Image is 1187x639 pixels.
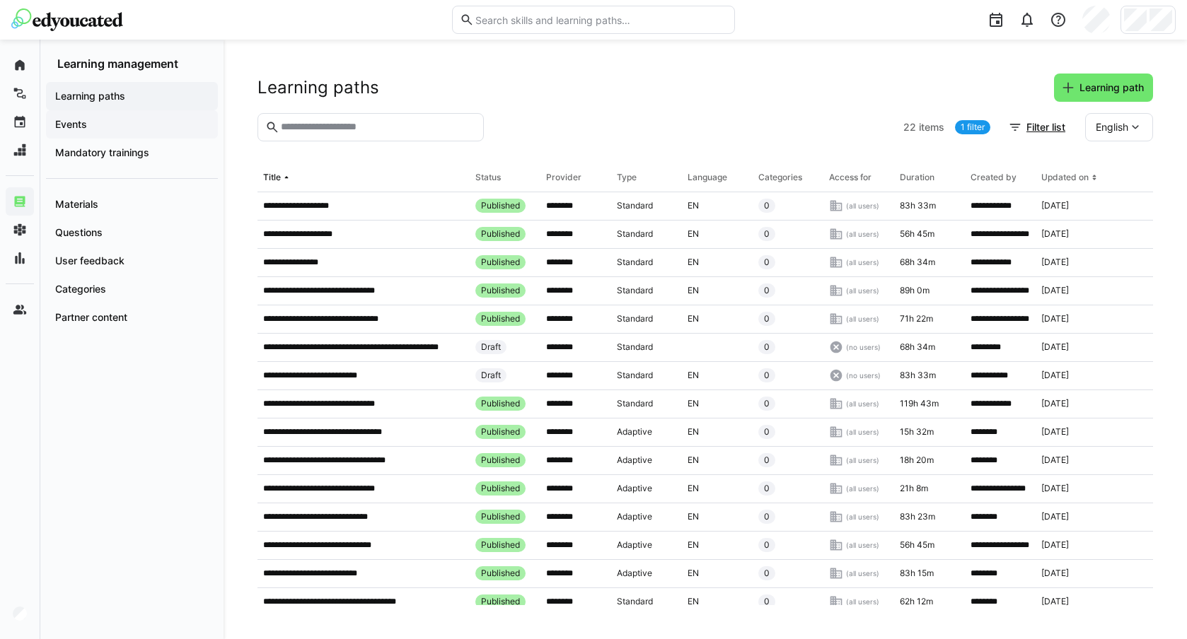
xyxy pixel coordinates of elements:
[688,483,699,494] span: EN
[688,200,699,211] span: EN
[688,511,699,522] span: EN
[1041,257,1069,268] span: [DATE]
[846,512,879,522] span: (all users)
[1041,426,1069,438] span: [DATE]
[481,511,520,522] span: Published
[846,540,879,550] span: (all users)
[846,286,879,295] span: (all users)
[688,426,699,438] span: EN
[617,313,653,324] span: Standard
[846,201,879,211] span: (all users)
[764,568,770,579] span: 0
[1041,172,1089,183] div: Updated on
[475,172,501,183] div: Status
[688,313,699,324] span: EN
[481,455,520,466] span: Published
[481,370,501,381] span: Draft
[617,341,653,353] span: Standard
[900,539,934,551] span: 56h 45m
[688,257,699,268] span: EN
[1024,120,1067,134] span: Filter list
[1096,120,1128,134] span: English
[900,285,930,296] span: 89h 0m
[900,483,928,494] span: 21h 8m
[481,313,520,324] span: Published
[481,200,520,211] span: Published
[900,200,936,211] span: 83h 33m
[1041,313,1069,324] span: [DATE]
[900,511,935,522] span: 83h 23m
[1041,596,1069,607] span: [DATE]
[546,172,581,183] div: Provider
[1041,455,1069,466] span: [DATE]
[481,568,520,579] span: Published
[900,257,935,268] span: 68h 34m
[846,399,879,409] span: (all users)
[764,200,770,211] span: 0
[688,596,699,607] span: EN
[1054,74,1153,102] button: Learning path
[617,228,653,240] span: Standard
[617,172,637,183] div: Type
[688,172,727,183] div: Language
[900,596,933,607] span: 62h 12m
[764,341,770,353] span: 0
[846,370,881,380] span: (no users)
[617,285,653,296] span: Standard
[903,120,916,134] span: 22
[688,539,699,551] span: EN
[481,483,520,494] span: Published
[846,229,879,239] span: (all users)
[764,228,770,240] span: 0
[688,370,699,381] span: EN
[900,568,934,579] span: 83h 15m
[846,568,879,578] span: (all users)
[1077,81,1146,95] span: Learning path
[846,257,879,267] span: (all users)
[617,483,652,494] span: Adaptive
[900,455,934,466] span: 18h 20m
[846,597,879,606] span: (all users)
[1041,370,1069,381] span: [DATE]
[758,172,802,183] div: Categories
[474,13,727,26] input: Search skills and learning paths…
[764,426,770,438] span: 0
[900,341,935,353] span: 68h 34m
[846,483,879,493] span: (all users)
[617,596,653,607] span: Standard
[1041,539,1069,551] span: [DATE]
[846,427,879,437] span: (all users)
[919,120,944,134] span: items
[481,228,520,240] span: Published
[900,370,936,381] span: 83h 33m
[617,568,652,579] span: Adaptive
[900,398,939,409] span: 119h 43m
[617,539,652,551] span: Adaptive
[688,285,699,296] span: EN
[481,426,520,438] span: Published
[617,511,652,522] span: Adaptive
[617,426,652,438] span: Adaptive
[764,511,770,522] span: 0
[1041,200,1069,211] span: [DATE]
[481,257,520,268] span: Published
[764,398,770,409] span: 0
[1041,228,1069,240] span: [DATE]
[971,172,1017,183] div: Created by
[617,200,653,211] span: Standard
[764,370,770,381] span: 0
[617,257,653,268] span: Standard
[764,285,770,296] span: 0
[900,426,934,438] span: 15h 32m
[481,539,520,551] span: Published
[1041,568,1069,579] span: [DATE]
[846,314,879,324] span: (all users)
[688,455,699,466] span: EN
[1041,341,1069,353] span: [DATE]
[829,172,872,183] div: Access for
[481,398,520,409] span: Published
[764,596,770,607] span: 0
[846,342,881,352] span: (no users)
[481,341,501,353] span: Draft
[688,228,699,240] span: EN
